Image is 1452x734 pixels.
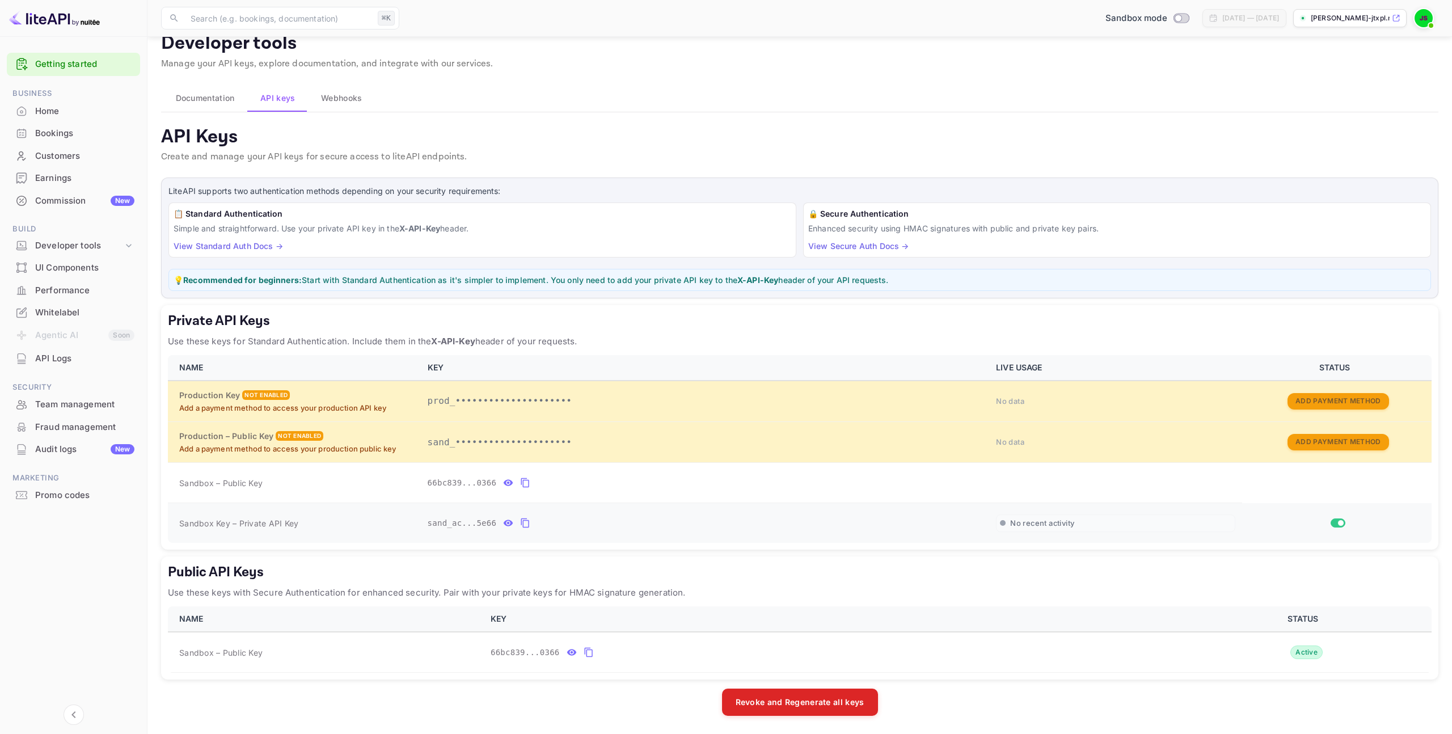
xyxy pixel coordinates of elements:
[9,9,100,27] img: LiteAPI logo
[35,127,134,140] div: Bookings
[7,280,140,302] div: Performance
[7,381,140,394] span: Security
[35,239,123,252] div: Developer tools
[7,87,140,100] span: Business
[7,472,140,484] span: Marketing
[321,91,362,105] span: Webhooks
[174,241,283,251] a: View Standard Auth Docs →
[276,431,323,441] div: Not enabled
[1288,434,1388,450] button: Add Payment Method
[35,172,134,185] div: Earnings
[421,355,990,381] th: KEY
[484,606,1179,632] th: KEY
[111,196,134,206] div: New
[1290,646,1323,659] div: Active
[179,444,414,455] p: Add a payment method to access your production public key
[161,150,1438,164] p: Create and manage your API keys for secure access to liteAPI endpoints.
[168,185,1431,197] p: LiteAPI supports two authentication methods depending on your security requirements:
[7,348,140,369] a: API Logs
[1242,355,1432,381] th: STATUS
[7,416,140,437] a: Fraud management
[7,145,140,167] div: Customers
[7,348,140,370] div: API Logs
[168,586,1432,600] p: Use these keys with Secure Authentication for enhanced security. Pair with your private keys for ...
[168,335,1432,348] p: Use these keys for Standard Authentication. Include them in the header of your requests.
[428,477,497,489] span: 66bc839...0366
[7,438,140,459] a: Audit logsNew
[260,91,295,105] span: API keys
[35,421,134,434] div: Fraud management
[428,394,983,408] p: prod_•••••••••••••••••••••
[7,302,140,323] a: Whitelabel
[7,145,140,166] a: Customers
[399,223,440,233] strong: X-API-Key
[168,606,1432,673] table: public api keys table
[179,477,263,489] span: Sandbox – Public Key
[378,11,395,26] div: ⌘K
[168,355,421,381] th: NAME
[7,167,140,188] a: Earnings
[7,394,140,415] a: Team management
[161,85,1438,112] div: account-settings tabs
[161,32,1438,55] p: Developer tools
[7,484,140,507] div: Promo codes
[35,443,134,456] div: Audit logs
[35,306,134,319] div: Whitelabel
[176,91,235,105] span: Documentation
[989,355,1242,381] th: LIVE USAGE
[428,436,983,449] p: sand_•••••••••••••••••••••
[64,705,84,725] button: Collapse navigation
[179,389,240,402] h6: Production Key
[808,208,1426,220] h6: 🔒 Secure Authentication
[174,208,791,220] h6: 📋 Standard Authentication
[242,390,290,400] div: Not enabled
[722,689,878,716] button: Revoke and Regenerate all keys
[179,430,273,442] h6: Production – Public Key
[1222,13,1279,23] div: [DATE] — [DATE]
[179,518,298,528] span: Sandbox Key – Private API Key
[996,437,1024,446] span: No data
[179,403,414,414] p: Add a payment method to access your production API key
[428,517,497,529] span: sand_ac...5e66
[168,606,484,632] th: NAME
[7,280,140,301] a: Performance
[35,261,134,275] div: UI Components
[808,222,1426,234] p: Enhanced security using HMAC signatures with public and private key pairs.
[7,394,140,416] div: Team management
[996,396,1024,406] span: No data
[431,336,475,347] strong: X-API-Key
[7,236,140,256] div: Developer tools
[1288,437,1388,446] a: Add Payment Method
[161,57,1438,71] p: Manage your API keys, explore documentation, and integrate with our services.
[168,355,1432,543] table: private api keys table
[7,438,140,461] div: Audit logsNew
[737,275,778,285] strong: X-API-Key
[1010,518,1074,528] span: No recent activity
[7,257,140,278] a: UI Components
[7,302,140,324] div: Whitelabel
[35,150,134,163] div: Customers
[161,126,1438,149] p: API Keys
[7,167,140,189] div: Earnings
[7,416,140,438] div: Fraud management
[7,100,140,121] a: Home
[174,274,1426,286] p: 💡 Start with Standard Authentication as it's simpler to implement. You only need to add your priv...
[35,195,134,208] div: Commission
[7,190,140,212] div: CommissionNew
[1101,12,1193,25] div: Switch to Production mode
[1105,12,1167,25] span: Sandbox mode
[1311,13,1390,23] p: [PERSON_NAME]-jtxpl.nuit...
[7,123,140,144] a: Bookings
[7,53,140,76] div: Getting started
[168,312,1432,330] h5: Private API Keys
[7,190,140,211] a: CommissionNew
[179,647,263,659] span: Sandbox – Public Key
[35,105,134,118] div: Home
[184,7,373,29] input: Search (e.g. bookings, documentation)
[183,275,302,285] strong: Recommended for beginners:
[1288,393,1388,410] button: Add Payment Method
[35,352,134,365] div: API Logs
[808,241,909,251] a: View Secure Auth Docs →
[111,444,134,454] div: New
[35,398,134,411] div: Team management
